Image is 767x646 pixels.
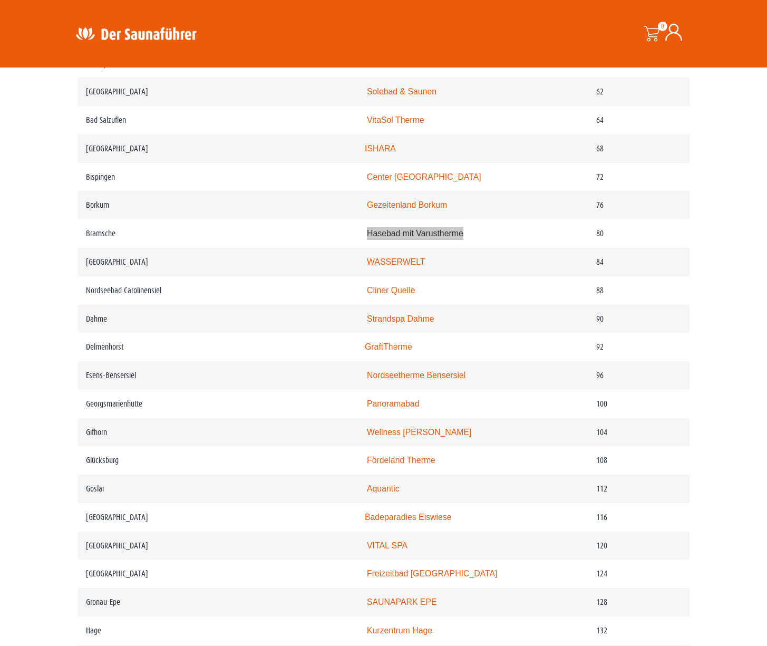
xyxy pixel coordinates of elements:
[78,248,357,276] td: [GEOGRAPHIC_DATA]
[367,399,419,408] a: Panoramabad
[588,475,690,503] td: 112
[78,418,357,447] td: Gifhorn
[588,361,690,390] td: 96
[78,361,357,390] td: Esens-Bensersiel
[367,541,407,550] a: VITAL SPA
[367,229,463,238] a: Hasebad mit Varustherme
[367,200,447,209] a: Gezeitenland Borkum
[365,144,396,153] a: ISHARA
[367,569,497,578] a: Freizeitbad [GEOGRAPHIC_DATA]
[367,87,436,96] a: Solebad & Saunen
[588,560,690,588] td: 124
[588,106,690,134] td: 64
[367,371,465,380] a: Nordseetherme Bensersiel
[367,597,437,606] a: SAUNAPARK EPE
[588,333,690,361] td: 92
[588,588,690,616] td: 128
[367,286,415,295] a: Cliner Quelle
[78,276,357,305] td: Nordseebad Carolinensiel
[78,560,357,588] td: [GEOGRAPHIC_DATA]
[367,172,481,181] a: Center [GEOGRAPHIC_DATA]
[588,191,690,219] td: 76
[367,115,424,124] a: VitaSol Therme
[588,390,690,418] td: 100
[367,456,435,465] a: Fördeland Therme
[78,78,357,106] td: [GEOGRAPHIC_DATA]
[78,446,357,475] td: Glücksburg
[78,588,357,616] td: Gronau-Epe
[588,418,690,447] td: 104
[78,106,357,134] td: Bad Salzuflen
[78,219,357,248] td: Bramsche
[78,191,357,219] td: Borkum
[588,503,690,532] td: 116
[367,626,432,635] a: Kurzentrum Hage
[78,390,357,418] td: Georgsmarienhütte
[78,163,357,191] td: Bispingen
[658,22,667,31] span: 0
[78,475,357,503] td: Goslar
[78,134,357,163] td: [GEOGRAPHIC_DATA]
[588,616,690,645] td: 132
[78,532,357,560] td: [GEOGRAPHIC_DATA]
[588,276,690,305] td: 88
[365,59,441,68] a: HUFELAND Therme
[367,484,400,493] a: Aquantic
[588,219,690,248] td: 80
[588,248,690,276] td: 84
[367,428,472,437] a: Wellness [PERSON_NAME]
[365,513,452,522] a: Badeparadies Eiswiese
[78,305,357,333] td: Dahme
[588,305,690,333] td: 90
[588,532,690,560] td: 120
[78,616,357,645] td: Hage
[588,163,690,191] td: 72
[588,446,690,475] td: 108
[588,78,690,106] td: 62
[588,134,690,163] td: 68
[78,503,357,532] td: [GEOGRAPHIC_DATA]
[78,333,357,361] td: Delmenhorst
[367,257,425,266] a: WASSERWELT
[367,314,434,323] a: Strandspa Dahme
[365,342,412,351] a: GraftTherme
